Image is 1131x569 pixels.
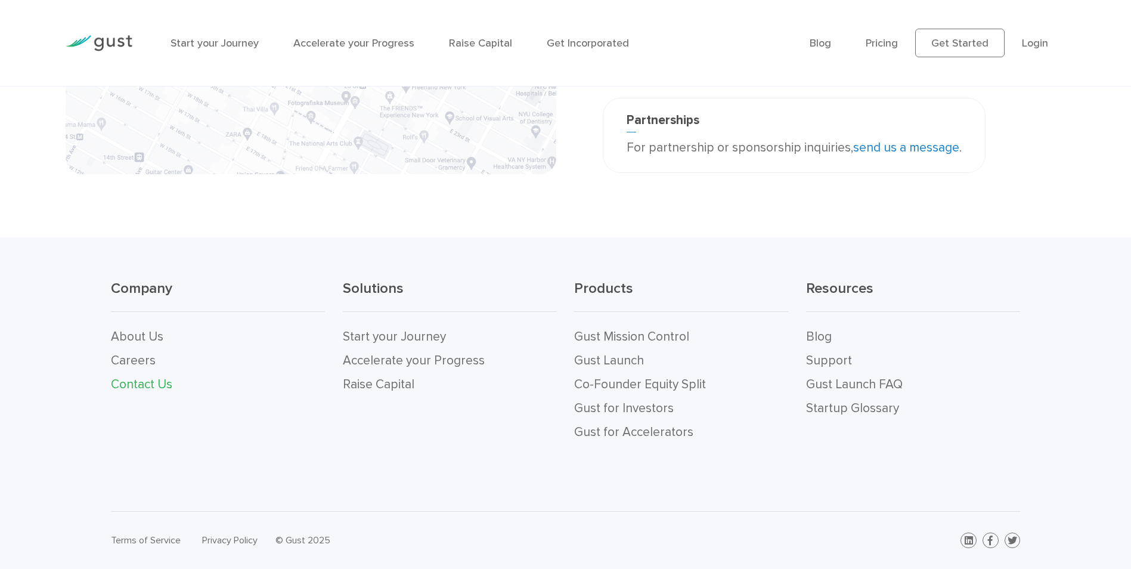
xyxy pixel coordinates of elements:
a: Raise Capital [449,37,512,50]
a: Gust Launch [574,353,644,368]
a: Start your Journey [171,37,259,50]
div: © Gust 2025 [275,532,557,549]
h3: Products [574,279,788,312]
a: Start your Journey [343,329,446,344]
h3: Resources [806,279,1020,312]
a: Co-Founder Equity Split [574,377,706,392]
a: Blog [810,37,831,50]
h3: Solutions [343,279,557,312]
h3: Company [111,279,325,312]
a: Gust Launch FAQ [806,377,903,392]
a: Startup Glossary [806,401,899,416]
a: Gust for Investors [574,401,674,416]
h3: Partnerships [627,113,962,132]
a: Contact Us [111,377,172,392]
a: About Us [111,329,163,344]
a: Support [806,353,852,368]
a: Terms of Service [111,534,181,546]
a: Accelerate your Progress [343,353,485,368]
a: Gust for Accelerators [574,425,693,440]
a: Gust Mission Control [574,329,689,344]
img: Gust Logo [66,35,132,51]
a: Accelerate your Progress [293,37,414,50]
a: Get Started [915,29,1005,57]
p: For partnership or sponsorship inquiries, . [627,138,962,158]
a: Blog [806,329,832,344]
a: Pricing [866,37,898,50]
a: Careers [111,353,156,368]
a: Privacy Policy [202,534,258,546]
a: Raise Capital [343,377,414,392]
a: Get Incorporated [547,37,629,50]
a: send us a message [853,140,959,155]
a: Login [1022,37,1048,50]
